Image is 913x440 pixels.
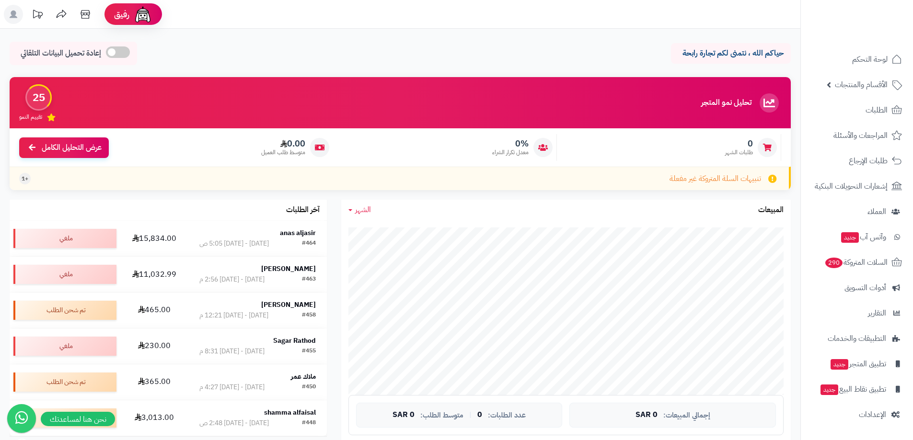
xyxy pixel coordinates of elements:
div: تم شحن الطلب [13,408,116,428]
span: تنبيهات السلة المتروكة غير مفعلة [670,173,761,184]
div: تم شحن الطلب [13,301,116,320]
span: +1 [22,175,28,183]
div: [DATE] - [DATE] 12:21 م [199,311,268,320]
div: [DATE] - [DATE] 8:31 م [199,347,265,356]
div: [DATE] - [DATE] 2:48 ص [199,418,269,428]
td: 11,032.99 [120,257,188,292]
span: العملاء [867,205,886,218]
div: #463 [302,275,316,284]
a: وآتس آبجديد [807,226,907,248]
span: طلبات الإرجاع [849,154,888,168]
a: الطلبات [807,99,907,122]
a: العملاء [807,200,907,223]
img: ai-face.png [133,5,152,24]
span: معدل تكرار الشراء [492,148,529,157]
span: | [469,411,472,418]
a: عرض التحليل الكامل [19,137,109,158]
strong: ملاك عمر [291,372,316,382]
td: 230.00 [120,328,188,364]
span: 0 SAR [393,411,415,419]
span: متوسط الطلب: [420,411,463,419]
h3: آخر الطلبات [286,206,320,214]
h3: المبيعات [758,206,784,214]
div: #464 [302,239,316,248]
span: السلات المتروكة [824,256,888,269]
strong: shamma alfaisal [264,407,316,417]
td: 365.00 [120,364,188,400]
span: طلبات الشهر [725,148,753,157]
span: 0 SAR [636,411,658,419]
h3: تحليل نمو المتجر [701,99,751,107]
span: تطبيق المتجر [830,357,886,371]
a: تحديثات المنصة [25,5,49,26]
span: جديد [841,232,859,243]
p: حياكم الله ، نتمنى لكم تجارة رابحة [678,48,784,59]
div: [DATE] - [DATE] 2:56 م [199,275,265,284]
strong: anas aljasir [280,228,316,238]
span: 0% [492,138,529,149]
a: طلبات الإرجاع [807,149,907,172]
div: ملغي [13,229,116,248]
span: تقييم النمو [19,113,42,121]
span: الشهر [355,204,371,215]
span: رفيق [114,9,129,20]
a: التقارير [807,302,907,325]
span: وآتس آب [840,230,886,244]
span: إجمالي المبيعات: [663,411,710,419]
td: 465.00 [120,293,188,328]
span: متوسط طلب العميل [261,148,305,157]
td: 3,013.00 [120,400,188,436]
strong: [PERSON_NAME] [261,264,316,274]
span: 290 [825,258,843,268]
div: [DATE] - [DATE] 4:27 م [199,383,265,392]
a: السلات المتروكة290 [807,251,907,274]
span: إشعارات التحويلات البنكية [815,180,888,193]
div: ملغي [13,337,116,356]
div: #448 [302,418,316,428]
span: عرض التحليل الكامل [42,142,102,153]
a: لوحة التحكم [807,48,907,71]
a: تطبيق نقاط البيعجديد [807,378,907,401]
span: جديد [831,359,848,370]
a: التطبيقات والخدمات [807,327,907,350]
span: التطبيقات والخدمات [828,332,886,345]
span: جديد [821,384,838,395]
span: الإعدادات [859,408,886,421]
span: أدوات التسويق [844,281,886,294]
span: الطلبات [866,103,888,117]
strong: [PERSON_NAME] [261,300,316,310]
div: #455 [302,347,316,356]
div: تم شحن الطلب [13,372,116,392]
span: 0.00 [261,138,305,149]
div: [DATE] - [DATE] 5:05 ص [199,239,269,248]
span: المراجعات والأسئلة [833,129,888,142]
span: الأقسام والمنتجات [835,78,888,91]
a: إشعارات التحويلات البنكية [807,175,907,198]
span: إعادة تحميل البيانات التلقائي [21,48,101,59]
a: تطبيق المتجرجديد [807,352,907,375]
span: 0 [477,411,482,419]
span: لوحة التحكم [852,53,888,66]
a: المراجعات والأسئلة [807,124,907,147]
span: 0 [725,138,753,149]
strong: Sagar Rathod [273,336,316,346]
a: الشهر [348,204,371,215]
span: عدد الطلبات: [488,411,526,419]
div: ملغي [13,265,116,284]
span: التقارير [868,306,886,320]
a: الإعدادات [807,403,907,426]
a: أدوات التسويق [807,276,907,299]
span: تطبيق نقاط البيع [820,383,886,396]
td: 15,834.00 [120,221,188,256]
div: #450 [302,383,316,392]
div: #458 [302,311,316,320]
